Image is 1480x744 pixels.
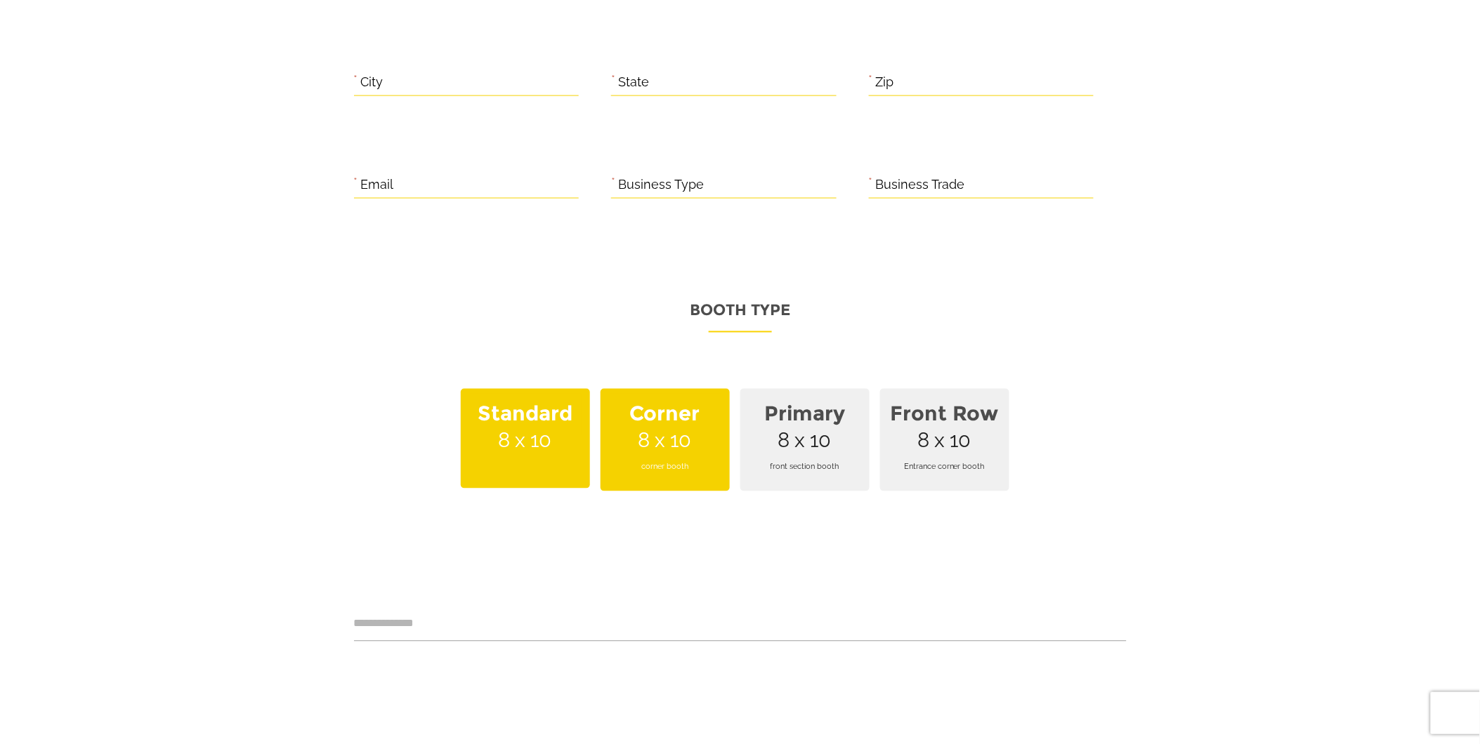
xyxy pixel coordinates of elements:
strong: Corner [609,394,721,434]
label: Email [361,174,394,196]
span: front section booth [749,448,861,486]
label: State [618,72,649,93]
span: 8 x 10 [461,389,590,489]
span: corner booth [609,448,721,486]
label: Business Trade [876,174,965,196]
strong: Primary [749,394,861,434]
span: Entrance corner booth [889,448,1001,486]
span: 8 x 10 [740,389,870,491]
strong: Front Row [889,394,1001,434]
p: Booth Type [354,297,1127,333]
label: Zip [876,72,894,93]
label: Business Type [618,174,704,196]
span: 8 x 10 [601,389,730,491]
strong: Standard [469,394,582,434]
label: City [361,72,384,93]
span: 8 x 10 [880,389,1009,491]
